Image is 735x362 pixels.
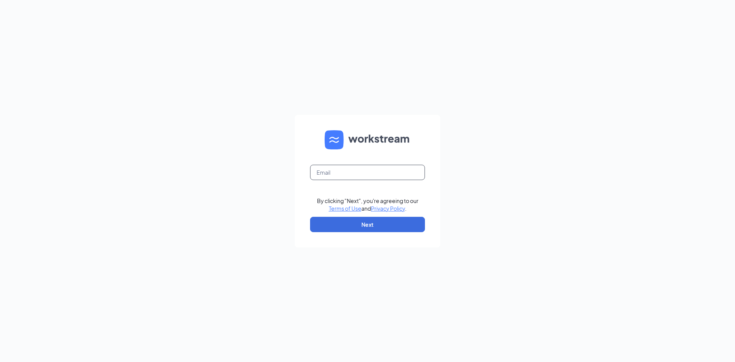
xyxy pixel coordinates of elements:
[371,205,405,212] a: Privacy Policy
[317,197,418,212] div: By clicking "Next", you're agreeing to our and .
[325,130,410,149] img: WS logo and Workstream text
[310,165,425,180] input: Email
[329,205,361,212] a: Terms of Use
[310,217,425,232] button: Next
